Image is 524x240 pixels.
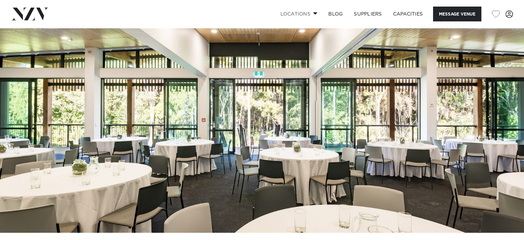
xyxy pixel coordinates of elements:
img: nzv-logo.png [11,8,49,20]
a: BLOG [323,7,348,21]
a: Locations [275,7,323,21]
button: Message Venue [433,7,481,21]
a: Capacities [388,7,429,21]
a: SUPPLIERS [348,7,387,21]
